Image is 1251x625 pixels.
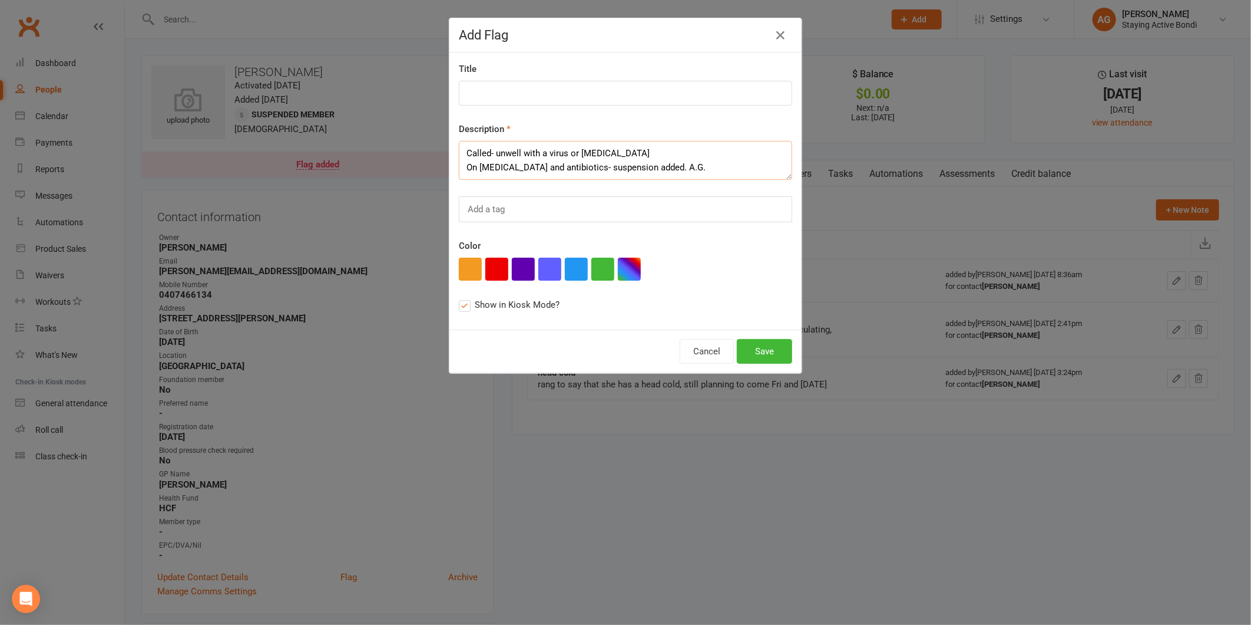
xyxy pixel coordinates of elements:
[680,339,734,364] button: Cancel
[459,122,511,136] label: Description
[459,239,481,253] label: Color
[737,339,792,364] button: Save
[771,26,790,45] button: Close
[475,298,560,310] span: Show in Kiosk Mode?
[459,62,476,76] label: Title
[466,202,508,217] input: Add a tag
[459,28,792,42] h4: Add Flag
[12,585,40,613] div: Open Intercom Messenger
